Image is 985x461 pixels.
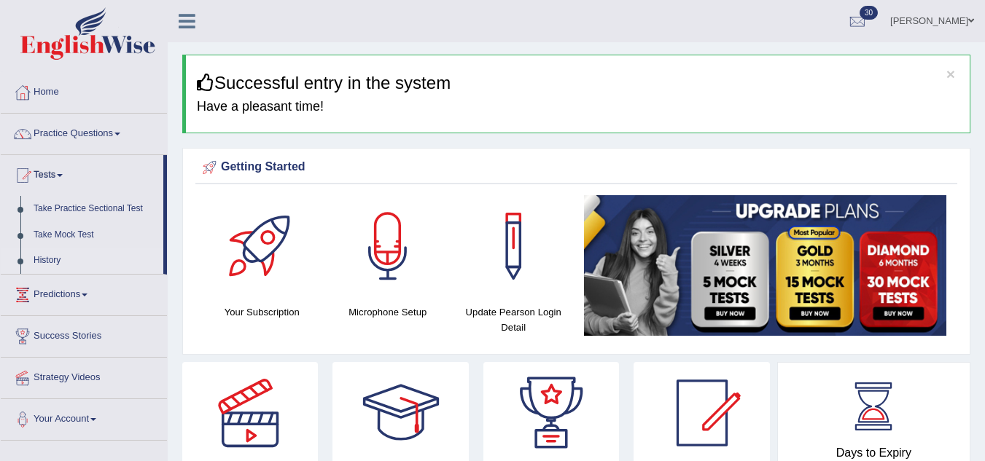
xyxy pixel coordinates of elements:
a: Home [1,72,167,109]
h4: Update Pearson Login Detail [458,304,569,335]
a: Take Practice Sectional Test [27,196,163,222]
a: Your Account [1,399,167,436]
a: Strategy Videos [1,358,167,394]
img: small5.jpg [584,195,947,336]
a: Success Stories [1,316,167,352]
a: Tests [1,155,163,192]
h4: Microphone Setup [332,304,444,320]
h4: Days to Expiry [794,446,954,460]
h4: Have a pleasant time! [197,100,959,114]
a: Practice Questions [1,114,167,150]
h4: Your Subscription [206,304,318,320]
button: × [946,66,955,82]
a: History [27,248,163,274]
h3: Successful entry in the system [197,74,959,92]
span: 30 [860,6,878,20]
a: Take Mock Test [27,222,163,248]
a: Predictions [1,275,167,311]
div: Getting Started [199,157,954,178]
